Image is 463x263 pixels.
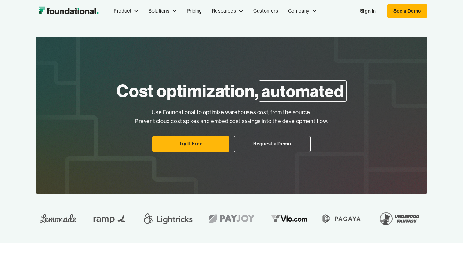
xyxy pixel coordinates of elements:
[114,7,131,15] div: Product
[182,1,207,21] a: Pricing
[267,209,312,228] img: vio logo
[354,5,382,17] a: Sign In
[36,5,101,17] img: Foundational Logo
[259,80,346,102] span: automated
[116,79,346,103] h1: Cost optimization,
[288,7,310,15] div: Company
[387,4,427,18] a: See a Demo
[234,136,311,152] a: Request a Demo
[36,5,101,17] a: home
[149,7,169,15] div: Solutions
[89,209,131,228] img: Ramp Logo
[36,209,81,228] img: Lemonade Logo
[212,7,236,15] div: Resources
[109,1,144,21] div: Product
[283,1,322,21] div: Company
[116,108,346,126] p: Use Foundational to optimize warehouses cost, from the source. Prevent cloud cost spikes and embe...
[319,209,364,228] img: Pagaya Logo
[141,209,195,228] img: Lightricks Logo
[248,1,283,21] a: Customers
[207,1,248,21] div: Resources
[144,1,182,21] div: Solutions
[375,209,424,228] img: Underdog Fantasy Logo
[203,209,259,228] img: Payjoy logo
[152,136,229,152] a: Try It Free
